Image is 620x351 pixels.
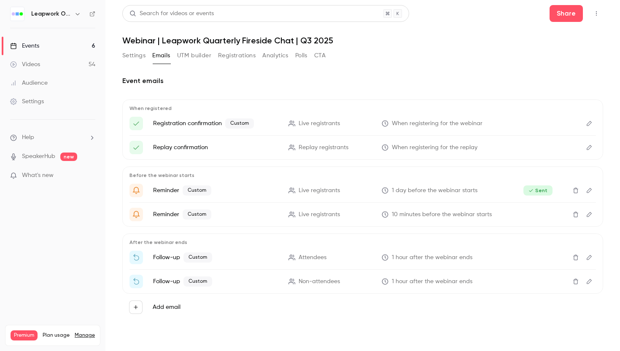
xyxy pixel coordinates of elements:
p: Before the webinar starts [129,172,596,179]
li: {{ event_name }} is about to go live [129,184,596,197]
button: Settings [122,49,146,62]
span: What's new [22,171,54,180]
img: Leapwork Online Event [11,7,24,21]
span: When registering for the replay [392,143,477,152]
button: Emails [152,49,170,62]
p: Follow-up [153,252,278,263]
button: Edit [582,275,596,288]
a: SpeakerHub [22,152,55,161]
p: Reminder [153,185,278,196]
a: Manage [75,332,95,339]
button: Delete [569,275,582,288]
p: Replay confirmation [153,143,278,152]
span: Replay registrants [299,143,348,152]
label: Add email [153,303,181,311]
p: When registered [129,105,596,112]
h1: Webinar | Leapwork Quarterly Fireside Chat | Q3 2025 [122,35,603,46]
li: Watch the replay of Leapwork Fireside Chat: Performance, Load, and API Testing [129,275,596,288]
span: Custom [183,185,211,196]
span: Non-attendees [299,277,340,286]
li: Here's your access link to {{ event_name }}! [129,141,596,154]
button: Delete [569,208,582,221]
span: Attendees [299,253,326,262]
span: 1 hour after the webinar ends [392,253,472,262]
span: Sent [523,185,553,196]
button: Analytics [262,49,288,62]
span: Custom [183,209,211,220]
h6: Leapwork Online Event [31,10,71,18]
span: 10 minutes before the webinar starts [392,210,492,219]
li: help-dropdown-opener [10,133,95,142]
button: UTM builder [177,49,211,62]
span: Custom [225,118,254,129]
li: Leapwork Fireside Chat: Performance, Load, and API Testing - is about to go live [129,208,596,221]
button: Polls [295,49,307,62]
button: Edit [582,208,596,221]
span: Live registrants [299,186,340,195]
button: Share [550,5,583,22]
span: When registering for the webinar [392,119,483,128]
p: Reminder [153,209,278,220]
span: 1 hour after the webinar ends [392,277,472,286]
li: Here's your access link to Leapwork Fireside Chat: Performance, Load, and API Testing! [129,117,596,130]
button: CTA [314,49,326,62]
span: Help [22,133,34,142]
li: Thanks for attending - Leapwork Fireside Chat: Performance, Load, and API Testing [129,251,596,264]
button: Delete [569,251,582,264]
button: Edit [582,117,596,130]
div: Events [10,42,39,50]
span: 1 day before the webinar starts [392,186,477,195]
button: Delete [569,184,582,197]
p: Follow-up [153,276,278,287]
span: Custom [183,252,212,263]
span: Premium [11,330,38,340]
button: Edit [582,141,596,154]
span: new [60,153,77,161]
button: Edit [582,184,596,197]
div: Videos [10,60,40,69]
div: Audience [10,79,48,87]
span: Custom [183,276,212,287]
span: Live registrants [299,119,340,128]
button: Registrations [218,49,256,62]
button: Edit [582,251,596,264]
p: After the webinar ends [129,239,596,246]
iframe: Noticeable Trigger [85,172,95,180]
span: Plan usage [43,332,70,339]
span: Live registrants [299,210,340,219]
div: Search for videos or events [129,9,214,18]
h2: Event emails [122,76,603,86]
div: Settings [10,97,44,106]
p: Registration confirmation [153,118,278,129]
